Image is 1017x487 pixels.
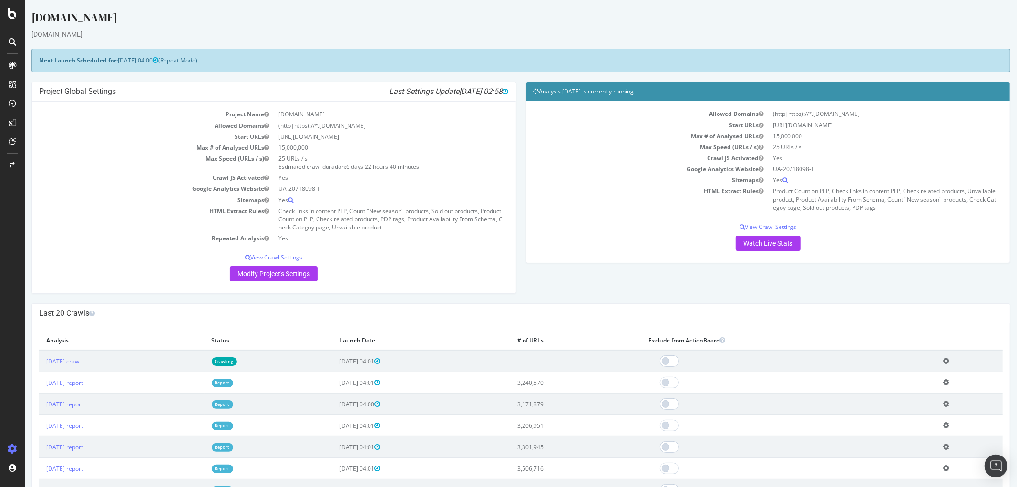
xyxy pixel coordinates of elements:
[711,236,776,251] a: Watch Live Stats
[14,120,249,131] td: Allowed Domains
[180,331,308,350] th: Status
[249,131,483,142] td: [URL][DOMAIN_NAME]
[14,253,484,261] p: View Crawl Settings
[509,164,743,175] td: Google Analytics Website
[249,195,483,206] td: Yes
[315,465,355,473] span: [DATE] 04:01
[21,443,58,451] a: [DATE] report
[315,422,355,430] span: [DATE] 04:01
[249,109,483,120] td: [DOMAIN_NAME]
[14,206,249,233] td: HTML Extract Rules
[7,30,986,39] div: [DOMAIN_NAME]
[743,186,978,213] td: Product Count on PLP, Check links in content PLP, Check related products, Unvailable product, Pro...
[509,186,743,213] td: HTML Extract Rules
[21,400,58,408] a: [DATE] report
[485,458,616,479] td: 3,506,716
[435,87,484,96] span: [DATE] 02:58
[743,142,978,153] td: 25 URLs / s
[509,142,743,153] td: Max Speed (URLs / s)
[509,223,978,231] p: View Crawl Settings
[187,379,208,387] a: Report
[249,183,483,194] td: UA-20718098-1
[315,379,355,387] span: [DATE] 04:01
[14,56,93,64] strong: Next Launch Scheduled for:
[21,357,56,365] a: [DATE] crawl
[14,331,180,350] th: Analysis
[743,175,978,186] td: Yes
[14,183,249,194] td: Google Analytics Website
[743,120,978,131] td: [URL][DOMAIN_NAME]
[93,56,134,64] span: [DATE] 04:00
[509,108,743,119] td: Allowed Domains
[485,372,616,394] td: 3,240,570
[616,331,912,350] th: Exclude from ActionBoard
[743,131,978,142] td: 15,000,000
[14,195,249,206] td: Sitemaps
[315,357,355,365] span: [DATE] 04:01
[14,131,249,142] td: Start URLs
[21,465,58,473] a: [DATE] report
[14,153,249,172] td: Max Speed (URLs / s)
[21,422,58,430] a: [DATE] report
[315,400,355,408] span: [DATE] 04:00
[485,415,616,436] td: 3,206,951
[485,436,616,458] td: 3,301,945
[743,153,978,164] td: Yes
[485,331,616,350] th: # of URLs
[249,142,483,153] td: 15,000,000
[187,465,208,473] a: Report
[509,87,978,96] h4: Analysis [DATE] is currently running
[509,120,743,131] td: Start URLs
[743,164,978,175] td: UA-20718098-1
[249,233,483,244] td: Yes
[187,400,208,408] a: Report
[509,153,743,164] td: Crawl JS Activated
[485,394,616,415] td: 3,171,879
[249,153,483,172] td: 25 URLs / s Estimated crawl duration:
[187,422,208,430] a: Report
[985,455,1007,477] div: Open Intercom Messenger
[14,87,484,96] h4: Project Global Settings
[21,379,58,387] a: [DATE] report
[7,49,986,72] div: (Repeat Mode)
[249,206,483,233] td: Check links in content PLP, Count "New season" products, Sold out products, Product Count on PLP,...
[14,142,249,153] td: Max # of Analysed URLs
[321,163,394,171] span: 6 days 22 hours 40 minutes
[7,10,986,30] div: [DOMAIN_NAME]
[14,233,249,244] td: Repeated Analysis
[743,108,978,119] td: (http|https)://*.[DOMAIN_NAME]
[205,266,293,281] a: Modify Project's Settings
[14,109,249,120] td: Project Name
[249,172,483,183] td: Yes
[365,87,484,96] i: Last Settings Update
[14,172,249,183] td: Crawl JS Activated
[308,331,485,350] th: Launch Date
[187,357,212,365] a: Crawling
[14,309,978,318] h4: Last 20 Crawls
[509,175,743,186] td: Sitemaps
[249,120,483,131] td: (http|https)://*.[DOMAIN_NAME]
[509,131,743,142] td: Max # of Analysed URLs
[315,443,355,451] span: [DATE] 04:01
[187,443,208,451] a: Report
